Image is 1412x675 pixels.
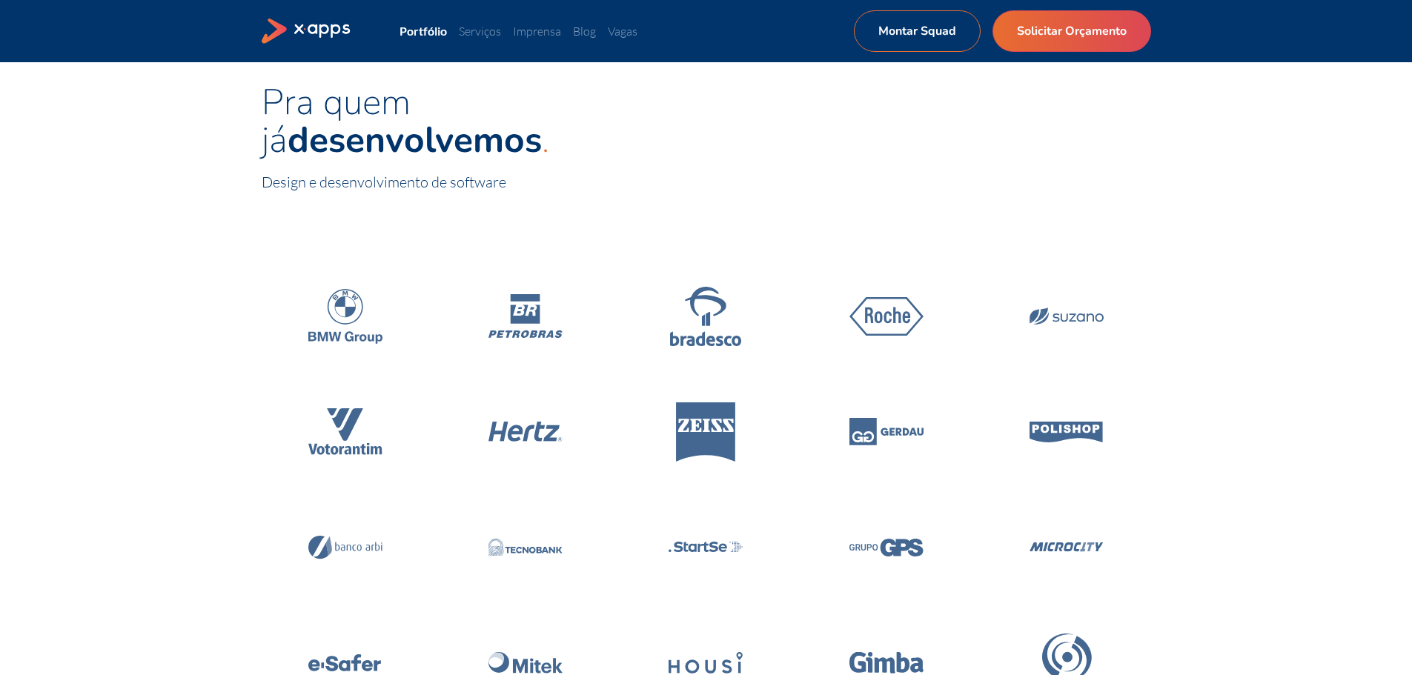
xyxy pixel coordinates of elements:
strong: desenvolvemos [288,116,542,164]
a: Montar Squad [854,10,981,52]
a: Solicitar Orçamento [992,10,1151,52]
span: Pra quem já [262,78,542,164]
a: Serviços [459,24,501,39]
a: Imprensa [513,24,561,39]
a: Portfólio [400,24,447,38]
span: Design e desenvolvimento de software [262,173,506,191]
a: Vagas [608,24,637,39]
a: Blog [573,24,596,39]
